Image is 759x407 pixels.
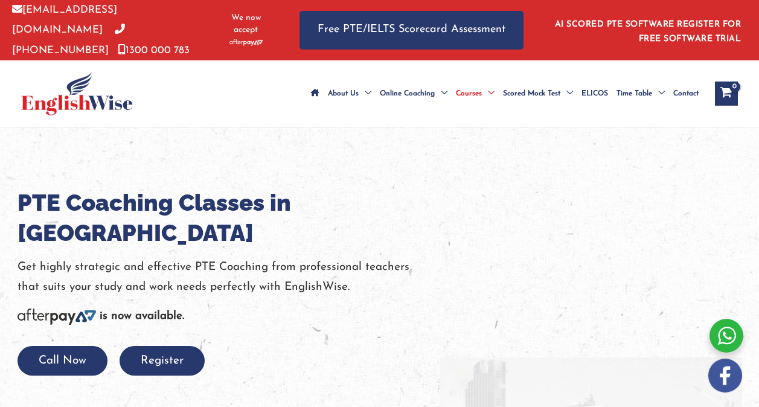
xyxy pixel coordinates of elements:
b: is now available. [100,310,184,322]
a: Call Now [18,355,107,367]
span: Menu Toggle [652,72,665,115]
span: Menu Toggle [359,72,371,115]
span: We now accept [223,12,269,36]
p: Get highly strategic and effective PTE Coaching from professional teachers that suits your study ... [18,257,440,298]
span: Menu Toggle [435,72,447,115]
a: Time TableMenu Toggle [612,72,669,115]
a: [PHONE_NUMBER] [12,25,125,55]
span: Time Table [616,72,652,115]
img: Afterpay-Logo [229,39,263,46]
a: Register [120,355,205,367]
a: [EMAIL_ADDRESS][DOMAIN_NAME] [12,5,117,35]
span: Menu Toggle [560,72,573,115]
span: Online Coaching [380,72,435,115]
a: Scored Mock TestMenu Toggle [499,72,577,115]
span: About Us [328,72,359,115]
button: Call Now [18,346,107,376]
span: Menu Toggle [482,72,495,115]
img: cropped-ew-logo [21,72,133,115]
img: white-facebook.png [708,359,742,393]
a: Free PTE/IELTS Scorecard Assessment [299,11,524,49]
button: Register [120,346,205,376]
span: Scored Mock Test [503,72,560,115]
a: 1300 000 783 [118,45,190,56]
a: CoursesMenu Toggle [452,72,499,115]
a: Contact [669,72,703,115]
img: Afterpay-Logo [18,309,96,325]
span: ELICOS [581,72,608,115]
aside: Header Widget 1 [548,10,747,50]
a: ELICOS [577,72,612,115]
a: View Shopping Cart, empty [715,82,738,106]
h1: PTE Coaching Classes in [GEOGRAPHIC_DATA] [18,188,440,248]
a: About UsMenu Toggle [324,72,376,115]
span: Courses [456,72,482,115]
nav: Site Navigation: Main Menu [307,72,703,115]
span: Contact [673,72,699,115]
a: Online CoachingMenu Toggle [376,72,452,115]
a: AI SCORED PTE SOFTWARE REGISTER FOR FREE SOFTWARE TRIAL [555,20,741,43]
